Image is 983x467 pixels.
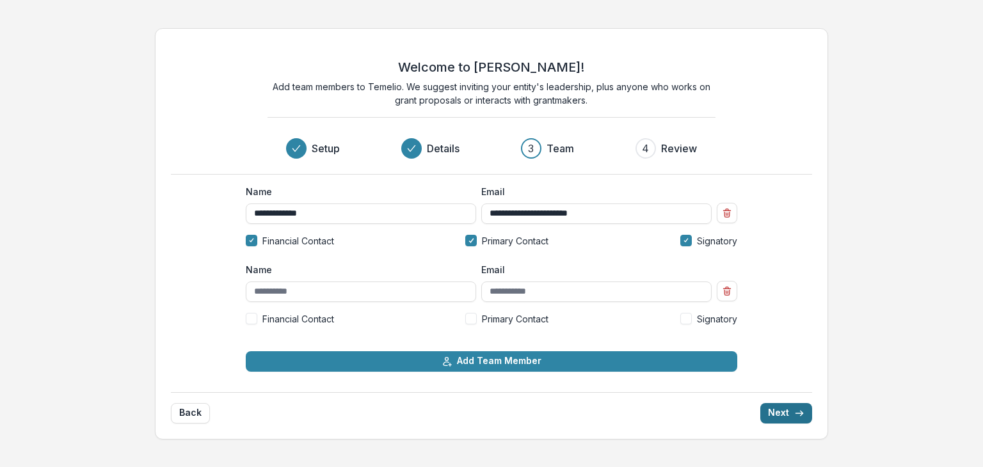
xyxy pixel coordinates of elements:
h3: Details [427,141,460,156]
button: Remove team member [717,203,737,223]
span: Signatory [697,312,737,326]
div: 3 [528,141,534,156]
p: Add team members to Temelio. We suggest inviting your entity's leadership, plus anyone who works ... [268,80,715,107]
label: Email [481,185,704,198]
label: Name [246,263,468,276]
label: Name [246,185,468,198]
span: Primary Contact [482,234,548,248]
button: Back [171,403,210,423]
div: Progress [286,138,697,159]
span: Primary Contact [482,312,548,326]
button: Next [760,403,812,423]
span: Financial Contact [262,234,334,248]
h2: Welcome to [PERSON_NAME]! [398,59,584,75]
h3: Setup [312,141,340,156]
span: Signatory [697,234,737,248]
button: Add Team Member [246,351,737,372]
label: Email [481,263,704,276]
span: Financial Contact [262,312,334,326]
h3: Team [547,141,574,156]
h3: Review [661,141,697,156]
button: Remove team member [717,281,737,301]
div: 4 [642,141,649,156]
